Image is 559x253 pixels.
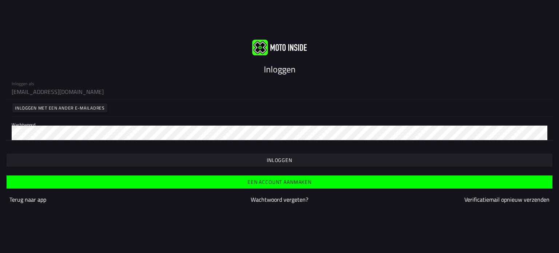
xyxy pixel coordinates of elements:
[464,195,550,204] a: Verificatiemail opnieuw verzenden
[247,178,312,186] font: Een account aanmaken
[9,195,46,204] a: Terug naar app
[15,104,104,111] font: Inloggen met een ander e-mailadres
[264,63,296,76] font: Inloggen
[251,195,308,204] a: Wachtwoord vergeten?
[267,156,292,164] font: Inloggen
